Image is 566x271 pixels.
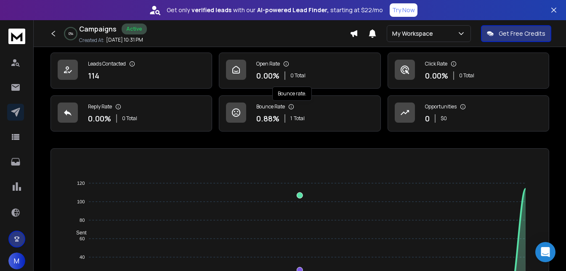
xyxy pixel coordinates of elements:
p: Get only with our starting at $22/mo [167,6,383,14]
p: Open Rate [256,61,280,67]
p: Try Now [392,6,415,14]
a: Reply Rate0.00%0 Total [50,95,212,132]
p: Bounce rate. [278,90,306,97]
button: M [8,253,25,269]
a: Leads Contacted114 [50,53,212,89]
p: Leads Contacted [88,61,126,67]
p: $ 0 [441,115,447,122]
img: logo [8,29,25,44]
p: Reply Rate [88,103,112,110]
p: [DATE] 10:31 PM [106,37,143,43]
tspan: 100 [77,199,85,204]
p: Get Free Credits [499,29,545,38]
p: 0 Total [290,72,306,79]
p: 0.00 % [256,70,279,82]
p: Created At: [79,37,104,44]
span: Sent [70,230,87,236]
button: Try Now [390,3,417,17]
a: Click Rate0.00%0 Total [388,53,549,89]
button: Get Free Credits [481,25,551,42]
p: Click Rate [425,61,447,67]
div: Active [122,24,147,34]
a: Opportunities0$0 [388,95,549,132]
a: Bounce Rate0.88%1Total [219,95,380,132]
p: 114 [88,70,99,82]
h1: Campaigns [79,24,117,34]
p: 0 % [69,31,73,36]
strong: AI-powered Lead Finder, [257,6,329,14]
p: 0 [425,113,430,124]
tspan: 60 [80,236,85,241]
p: 0.88 % [256,113,279,124]
p: Bounce Rate [256,103,285,110]
span: Total [294,115,305,122]
tspan: 120 [77,181,85,186]
p: 0.00 % [88,113,111,124]
a: Open Rate0.00%0 Total [219,53,380,89]
p: 0 Total [459,72,474,79]
p: Opportunities [425,103,457,110]
p: My Workspace [392,29,436,38]
p: 0 Total [122,115,137,122]
div: Open Intercom Messenger [535,242,555,262]
strong: verified leads [191,6,231,14]
tspan: 40 [80,255,85,260]
p: 0.00 % [425,70,448,82]
span: 1 [290,115,292,122]
tspan: 80 [80,218,85,223]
